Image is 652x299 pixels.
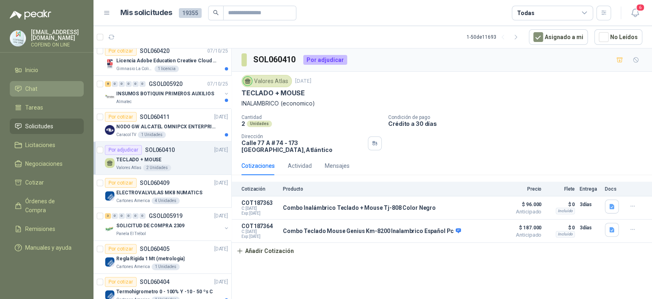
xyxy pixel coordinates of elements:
[10,62,84,78] a: Inicio
[105,244,137,254] div: Por cotizar
[25,103,43,112] span: Tareas
[105,213,111,219] div: 3
[116,222,185,230] p: SOLICITUD DE COMPRA 2309
[140,246,170,252] p: SOL060405
[241,229,278,234] span: C: [DATE]
[10,31,26,46] img: Company Logo
[628,6,642,20] button: 6
[10,221,84,237] a: Remisiones
[605,186,621,192] p: Docs
[580,186,600,192] p: Entrega
[25,224,55,233] span: Remisiones
[116,165,141,171] p: Valores Atlas
[105,81,111,87] div: 8
[501,223,541,233] span: $ 187.000
[119,81,125,87] div: 0
[25,66,38,75] span: Inicio
[116,66,153,72] p: Gimnasio La Colina
[295,77,311,85] p: [DATE]
[152,198,180,204] div: 4 Unidades
[140,114,170,120] p: SOL060411
[116,123,217,131] p: NODO GW ALCATEL OMNIPCX ENTERPRISE SIP
[303,55,347,65] div: Por adjudicar
[116,90,214,98] p: INSUMOS BOTIQUIN PRIMEROS AUXILIOS
[133,81,139,87] div: 0
[501,209,541,214] span: Anticipado
[105,112,137,122] div: Por cotizar
[10,10,51,20] img: Logo peakr
[556,208,575,214] div: Incluido
[241,161,275,170] div: Cotizaciones
[116,255,185,263] p: Regla Rigida 1 Mt (metrologia)
[149,81,183,87] p: GSOL005920
[213,10,219,15] span: search
[546,200,575,209] p: $ 0
[25,122,53,131] span: Solicitudes
[388,120,649,127] p: Crédito a 30 días
[501,233,541,237] span: Anticipado
[105,125,115,135] img: Company Logo
[546,186,575,192] p: Flete
[529,29,588,45] button: Asignado a mi
[232,243,298,259] button: Añadir Cotización
[105,257,115,267] img: Company Logo
[388,114,649,120] p: Condición de pago
[241,223,278,229] p: COT187364
[138,132,166,138] div: 1 Unidades
[140,279,170,285] p: SOL060404
[133,213,139,219] div: 0
[105,92,115,102] img: Company Logo
[145,147,175,153] p: SOL060410
[93,142,231,175] a: Por adjudicarSOL060410[DATE] TECLADO + MOUSEValores Atlas2 Unidades
[253,53,297,66] h3: SOL060410
[283,204,436,211] p: Combo Inalámbrico Teclado + Mouse Tj-808 Color Negro
[10,81,84,97] a: Chat
[31,42,84,47] p: COFEIND ON LINE
[241,89,304,97] p: TECLADO + MOUSE
[116,99,132,105] p: Almatec
[25,159,63,168] span: Negociaciones
[126,81,132,87] div: 0
[214,179,228,187] p: [DATE]
[241,134,365,139] p: Dirección
[580,223,600,233] p: 3 días
[25,243,72,252] span: Manuales y ayuda
[214,278,228,286] p: [DATE]
[93,43,231,76] a: Por cotizarSOL06042007/10/25 Company LogoLicencia Adobe Education Creative Cloud for enterprise l...
[247,121,272,127] div: Unidades
[241,139,365,153] p: Calle 77 A # 74 - 173 [GEOGRAPHIC_DATA] , Atlántico
[214,113,228,121] p: [DATE]
[501,200,541,209] span: $ 96.000
[140,48,170,54] p: SOL060420
[241,200,278,206] p: COT187363
[283,186,496,192] p: Producto
[140,180,170,186] p: SOL060409
[105,46,137,56] div: Por cotizar
[10,119,84,134] a: Solicitudes
[139,81,146,87] div: 0
[105,224,115,234] img: Company Logo
[105,79,230,105] a: 8 0 0 0 0 0 GSOL00592007/10/25 Company LogoINSUMOS BOTIQUIN PRIMEROS AUXILIOSAlmatec
[119,213,125,219] div: 0
[207,80,228,88] p: 07/10/25
[116,264,150,270] p: Cartones America
[214,146,228,154] p: [DATE]
[546,223,575,233] p: $ 0
[10,193,84,218] a: Órdenes de Compra
[105,191,115,201] img: Company Logo
[556,231,575,237] div: Incluido
[241,114,382,120] p: Cantidad
[241,206,278,211] span: C: [DATE]
[116,156,161,164] p: TECLADO + MOUSE
[241,234,278,239] span: Exp: [DATE]
[25,197,76,215] span: Órdenes de Compra
[152,264,180,270] div: 1 Unidades
[517,9,534,18] div: Todas
[93,109,231,142] a: Por cotizarSOL060411[DATE] Company LogoNODO GW ALCATEL OMNIPCX ENTERPRISE SIPCaracol TV1 Unidades
[214,212,228,220] p: [DATE]
[126,213,132,219] div: 0
[501,186,541,192] p: Precio
[25,84,37,93] span: Chat
[325,161,350,170] div: Mensajes
[31,29,84,41] p: [EMAIL_ADDRESS][DOMAIN_NAME]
